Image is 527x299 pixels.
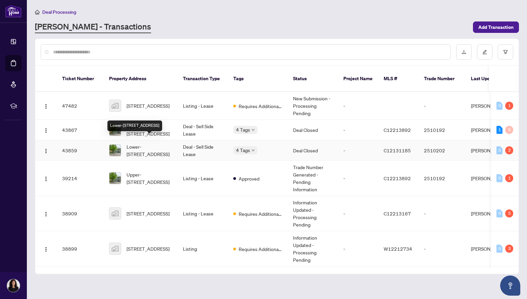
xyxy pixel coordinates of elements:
[288,66,338,92] th: Status
[496,102,502,110] div: 0
[419,140,466,161] td: 2510202
[178,66,228,92] th: Transaction Type
[466,120,516,140] td: [PERSON_NAME]
[505,209,513,217] div: 5
[378,66,419,92] th: MLS #
[384,175,411,181] span: C12213892
[41,124,51,135] button: Logo
[419,120,466,140] td: 2510192
[239,102,282,110] span: Requires Additional Docs
[500,276,520,296] button: Open asap
[473,21,519,33] button: Add Transaction
[462,50,466,54] span: download
[505,126,513,134] div: 0
[109,208,121,219] img: thumbnail-img
[35,10,40,14] span: home
[41,243,51,254] button: Logo
[43,148,49,154] img: Logo
[41,145,51,156] button: Logo
[338,161,378,196] td: -
[478,22,514,33] span: Add Transaction
[236,146,250,154] span: 4 Tags
[127,102,170,109] span: [STREET_ADDRESS]
[496,174,502,182] div: 0
[466,196,516,231] td: [PERSON_NAME]
[178,196,228,231] td: Listing - Lease
[178,231,228,266] td: Listing
[419,161,466,196] td: 2510192
[419,196,466,231] td: -
[456,44,472,60] button: download
[288,92,338,120] td: New Submission - Processing Pending
[419,66,466,92] th: Trade Number
[505,102,513,110] div: 1
[498,44,513,60] button: filter
[127,245,170,252] span: [STREET_ADDRESS]
[57,231,104,266] td: 38899
[41,208,51,219] button: Logo
[505,245,513,253] div: 3
[466,231,516,266] td: [PERSON_NAME]
[496,245,502,253] div: 0
[7,279,20,292] img: Profile Icon
[57,161,104,196] td: 39214
[109,243,121,254] img: thumbnail-img
[109,100,121,111] img: thumbnail-img
[57,92,104,120] td: 47482
[228,66,288,92] th: Tags
[482,50,487,54] span: edit
[477,44,492,60] button: edit
[505,146,513,154] div: 2
[338,231,378,266] td: -
[43,128,49,133] img: Logo
[43,247,49,252] img: Logo
[127,171,172,186] span: Upper-[STREET_ADDRESS]
[239,210,282,217] span: Requires Additional Docs
[288,120,338,140] td: Deal Closed
[288,231,338,266] td: Information Updated - Processing Pending
[496,209,502,217] div: 0
[384,147,411,153] span: C12131185
[384,246,412,252] span: W12212734
[466,66,516,92] th: Last Updated By
[57,120,104,140] td: 43867
[5,5,21,17] img: logo
[384,210,411,216] span: C12213167
[251,128,255,132] span: down
[127,210,170,217] span: [STREET_ADDRESS]
[466,161,516,196] td: [PERSON_NAME]
[384,127,411,133] span: C12213892
[104,66,178,92] th: Property Address
[505,174,513,182] div: 1
[251,149,255,152] span: down
[288,161,338,196] td: Trade Number Generated - Pending Information
[57,66,104,92] th: Ticket Number
[466,92,516,120] td: [PERSON_NAME]
[127,143,172,158] span: Lower-[STREET_ADDRESS]
[239,245,282,253] span: Requires Additional Docs
[41,173,51,184] button: Logo
[42,9,76,15] span: Deal Processing
[43,176,49,182] img: Logo
[178,161,228,196] td: Listing - Lease
[419,92,466,120] td: -
[43,211,49,217] img: Logo
[109,172,121,184] img: thumbnail-img
[338,120,378,140] td: -
[338,140,378,161] td: -
[239,175,259,182] span: Approved
[57,140,104,161] td: 43859
[57,196,104,231] td: 38909
[178,140,228,161] td: Deal - Sell Side Lease
[466,140,516,161] td: [PERSON_NAME]
[178,92,228,120] td: Listing - Lease
[419,231,466,266] td: -
[178,120,228,140] td: Deal - Sell Side Lease
[496,146,502,154] div: 0
[43,104,49,109] img: Logo
[35,21,151,33] a: [PERSON_NAME] - Transactions
[41,100,51,111] button: Logo
[288,140,338,161] td: Deal Closed
[503,50,508,54] span: filter
[338,196,378,231] td: -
